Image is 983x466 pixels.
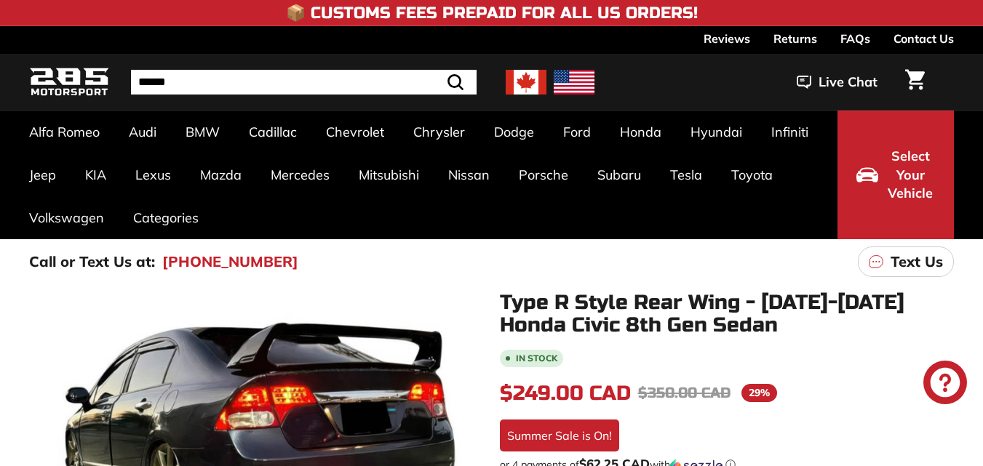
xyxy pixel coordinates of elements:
div: Summer Sale is On! [500,419,619,451]
input: Search [131,70,477,95]
a: Contact Us [894,26,954,51]
a: Chevrolet [311,111,399,153]
a: Mazda [186,153,256,196]
a: [PHONE_NUMBER] [162,251,298,273]
a: Jeep [15,153,71,196]
a: Alfa Romeo [15,111,114,153]
a: Returns [773,26,817,51]
a: Mercedes [256,153,344,196]
a: Honda [605,111,676,153]
b: In stock [516,354,557,363]
img: Logo_285_Motorsport_areodynamics_components [29,65,109,100]
a: Cart [896,57,934,107]
a: Dodge [479,111,549,153]
a: FAQs [840,26,870,51]
a: Porsche [504,153,583,196]
a: Audi [114,111,171,153]
a: BMW [171,111,234,153]
a: Text Us [858,246,954,277]
a: Chrysler [399,111,479,153]
a: Nissan [434,153,504,196]
a: Hyundai [676,111,757,153]
p: Text Us [891,251,943,273]
a: KIA [71,153,121,196]
span: 29% [741,384,777,402]
button: Live Chat [778,64,896,100]
span: $249.00 CAD [500,381,631,406]
span: Select Your Vehicle [886,147,935,203]
h1: Type R Style Rear Wing - [DATE]-[DATE] Honda Civic 8th Gen Sedan [500,292,955,337]
a: Volkswagen [15,196,119,239]
a: Infiniti [757,111,823,153]
a: Toyota [717,153,787,196]
inbox-online-store-chat: Shopify online store chat [919,361,971,408]
span: Live Chat [819,73,877,92]
button: Select Your Vehicle [837,111,954,239]
a: Mitsubishi [344,153,434,196]
p: Call or Text Us at: [29,251,155,273]
a: Cadillac [234,111,311,153]
span: $350.00 CAD [638,384,731,402]
a: Categories [119,196,213,239]
a: Tesla [656,153,717,196]
a: Lexus [121,153,186,196]
h4: 📦 Customs Fees Prepaid for All US Orders! [286,4,698,22]
a: Reviews [704,26,750,51]
a: Ford [549,111,605,153]
a: Subaru [583,153,656,196]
